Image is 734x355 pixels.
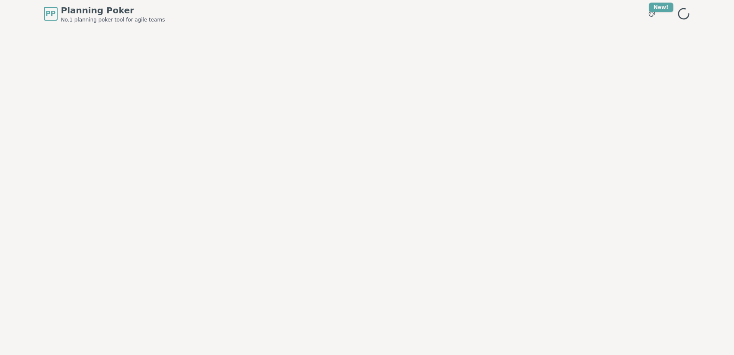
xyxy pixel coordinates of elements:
div: New! [649,3,673,12]
span: No.1 planning poker tool for agile teams [61,16,165,23]
span: PP [46,9,55,19]
span: Planning Poker [61,4,165,16]
a: PPPlanning PokerNo.1 planning poker tool for agile teams [44,4,165,23]
button: New! [644,6,660,22]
